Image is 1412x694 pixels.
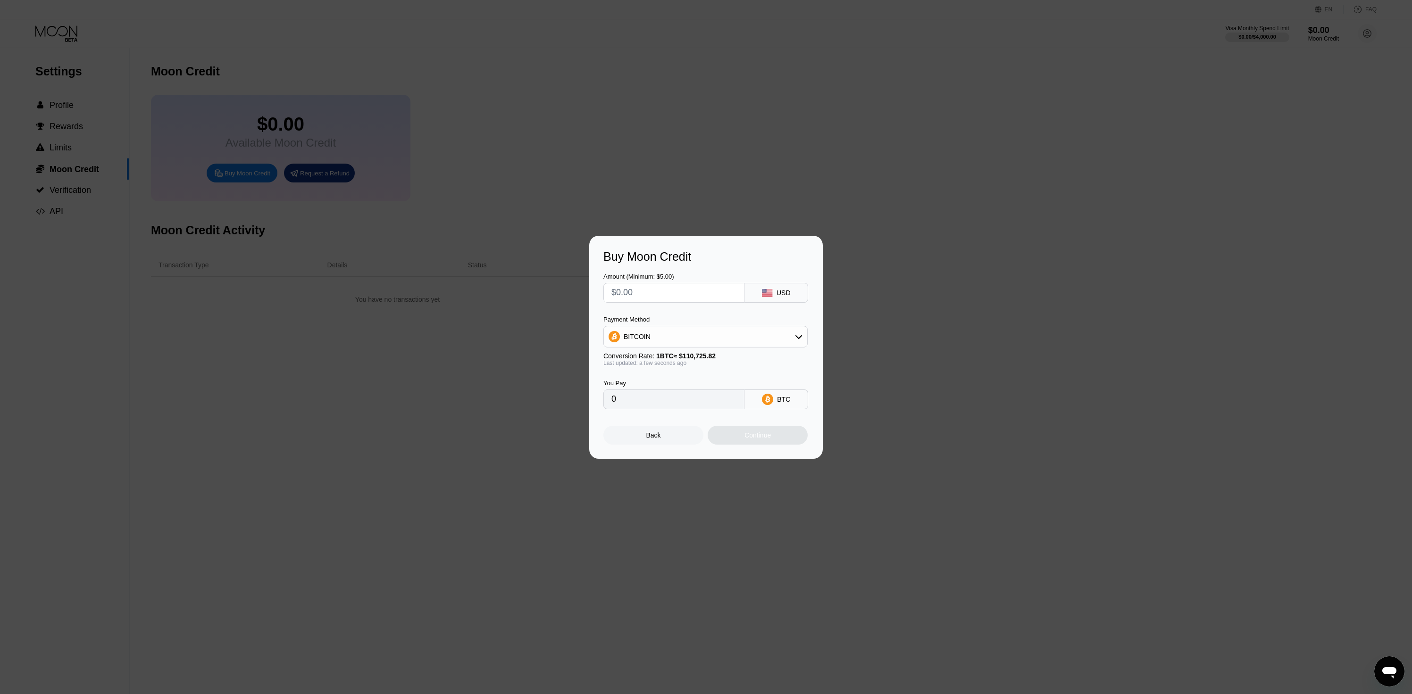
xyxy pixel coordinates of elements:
div: Back [646,431,661,439]
div: USD [777,289,791,297]
span: 1 BTC ≈ $110,725.82 [656,352,716,360]
div: Amount (Minimum: $5.00) [603,273,744,280]
div: BITCOIN [604,327,807,346]
div: You Pay [603,380,744,387]
div: Buy Moon Credit [603,250,809,264]
div: Back [603,426,703,445]
div: Conversion Rate: [603,352,808,360]
div: Last updated: a few seconds ago [603,360,808,366]
input: $0.00 [611,283,736,302]
iframe: Button to launch messaging window [1374,656,1404,686]
div: BITCOIN [624,333,651,340]
div: Payment Method [603,316,808,323]
div: BTC [777,396,790,403]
